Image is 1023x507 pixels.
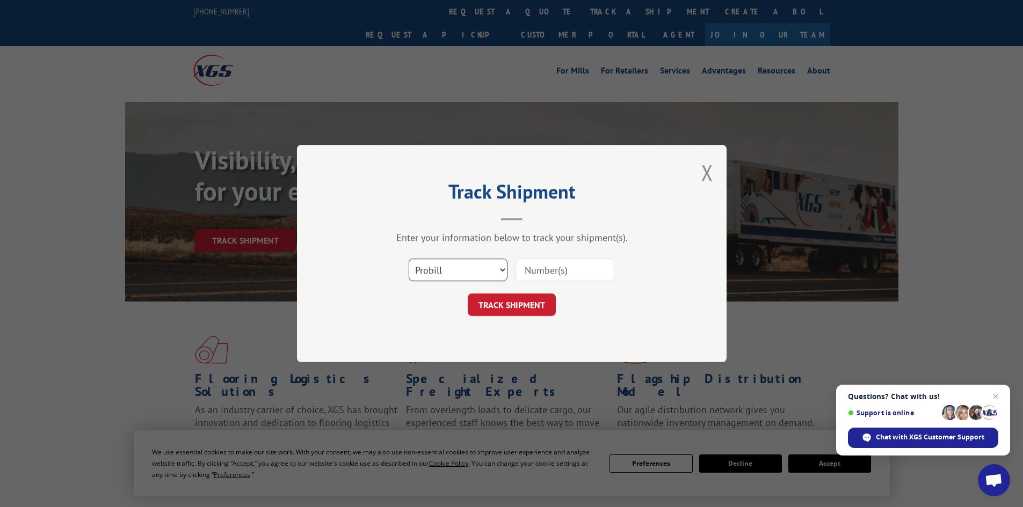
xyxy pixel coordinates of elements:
[516,259,614,281] input: Number(s)
[848,409,938,417] span: Support is online
[351,184,673,204] h2: Track Shipment
[701,158,713,187] button: Close modal
[978,464,1010,496] div: Open chat
[989,390,1002,403] span: Close chat
[468,293,556,316] button: TRACK SHIPMENT
[848,428,998,448] div: Chat with XGS Customer Support
[876,432,984,442] span: Chat with XGS Customer Support
[848,392,998,401] span: Questions? Chat with us!
[351,231,673,244] div: Enter your information below to track your shipment(s).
